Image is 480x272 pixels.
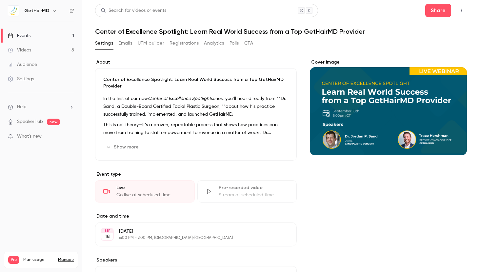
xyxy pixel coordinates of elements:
a: SpeakerHub [17,118,43,125]
div: Pre-recorded videoStream at scheduled time [197,180,297,203]
div: SEP [101,228,113,233]
p: Center of Excellence Spotlight: Learn Real World Success from a Top GetHairMD Provider [103,76,289,89]
button: Registrations [170,38,199,49]
p: 18 [105,233,110,240]
button: Show more [103,142,143,152]
p: This is not theory—it’s a proven, repeatable process that shows how practices can move from train... [103,121,289,137]
li: help-dropdown-opener [8,104,74,110]
div: Live [116,185,187,191]
section: Cover image [310,59,467,155]
div: Audience [8,61,37,68]
button: Polls [230,38,239,49]
span: Help [17,104,27,110]
label: Cover image [310,59,467,66]
span: new [47,119,60,125]
div: Search for videos or events [101,7,166,14]
iframe: Noticeable Trigger [66,134,74,140]
p: [DATE] [119,228,262,235]
h1: Center of Excellence Spotlight: Learn Real World Success from a Top GetHairMD Provider [95,28,467,35]
span: What's new [17,133,42,140]
div: Pre-recorded video [219,185,289,191]
div: Go live at scheduled time [116,192,187,198]
label: Date and time [95,213,297,220]
label: About [95,59,297,66]
p: Event type [95,171,297,178]
div: Stream at scheduled time [219,192,289,198]
img: GetHairMD [8,6,19,16]
button: UTM builder [138,38,164,49]
div: LiveGo live at scheduled time [95,180,195,203]
p: In the first of our new series, you’ll hear directly from **Dr. Sand, a Double-Board Certified Fa... [103,95,289,118]
label: Speakers [95,257,297,263]
button: Emails [118,38,132,49]
span: Plan usage [23,257,54,262]
div: Videos [8,47,31,53]
p: 6:00 PM - 7:00 PM, [GEOGRAPHIC_DATA]/[GEOGRAPHIC_DATA] [119,235,262,241]
span: Pro [8,256,19,264]
button: Analytics [204,38,224,49]
em: Center of Excellence Spotlight [148,96,211,101]
button: Settings [95,38,113,49]
div: Settings [8,76,34,82]
h6: GetHairMD [24,8,49,14]
button: Share [425,4,451,17]
a: Manage [58,257,74,262]
div: Events [8,32,30,39]
button: CTA [244,38,253,49]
